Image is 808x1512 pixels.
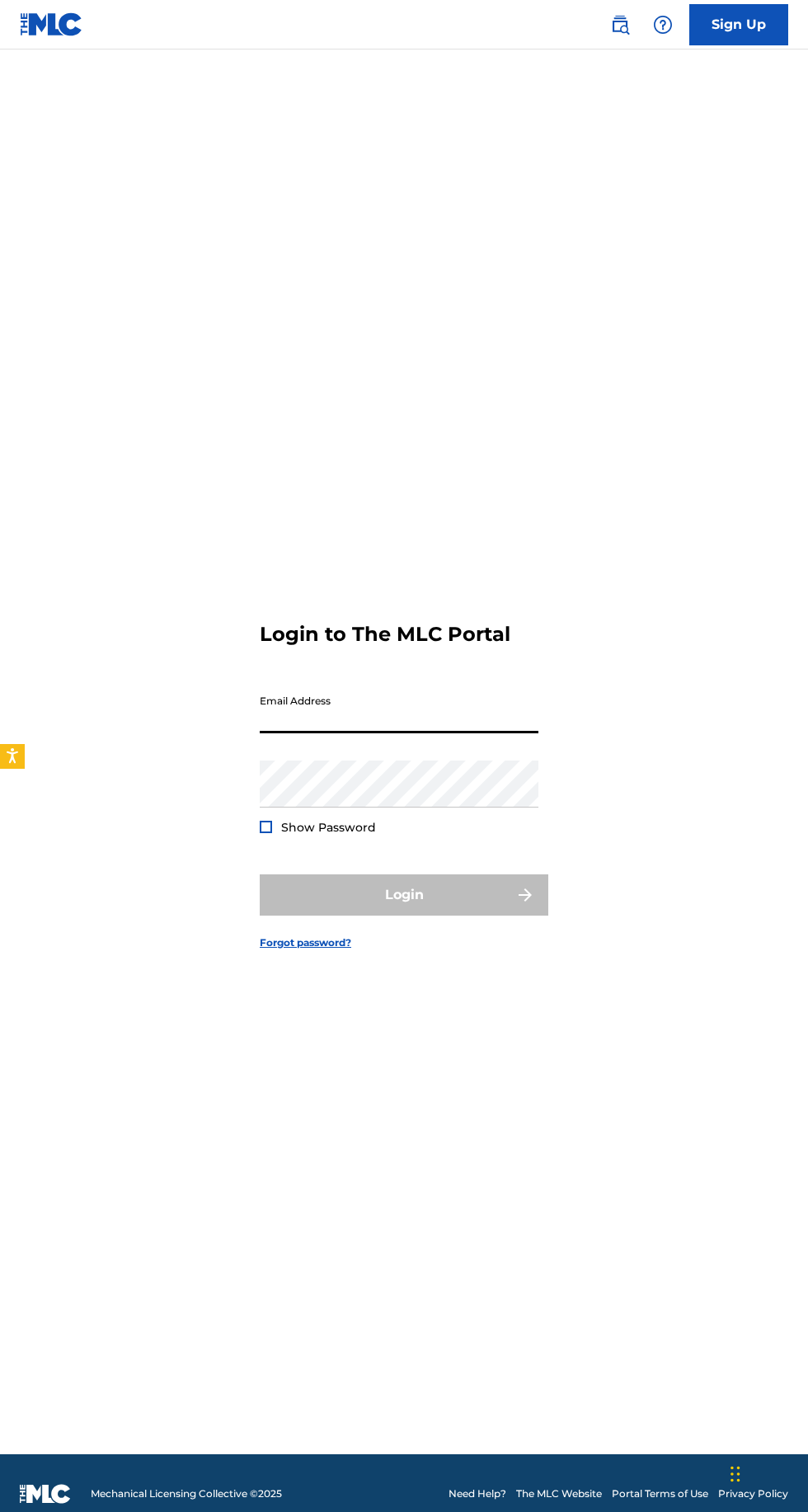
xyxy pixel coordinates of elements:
h3: Login to The MLC Portal [260,622,510,647]
a: Need Help? [449,1486,506,1501]
span: Show Password [281,820,376,835]
a: Forgot password? [260,935,351,950]
a: Sign Up [689,4,788,45]
a: Portal Terms of Use [612,1486,708,1501]
img: MLC Logo [20,12,83,36]
iframe: Chat Widget [726,1433,808,1512]
span: Mechanical Licensing Collective © 2025 [91,1486,282,1501]
img: help [653,15,673,35]
div: Drag [730,1449,740,1499]
a: Privacy Policy [718,1486,788,1501]
img: logo [20,1484,71,1504]
a: The MLC Website [516,1486,602,1501]
div: Help [646,8,679,41]
a: Public Search [604,8,637,41]
img: search [610,15,630,35]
